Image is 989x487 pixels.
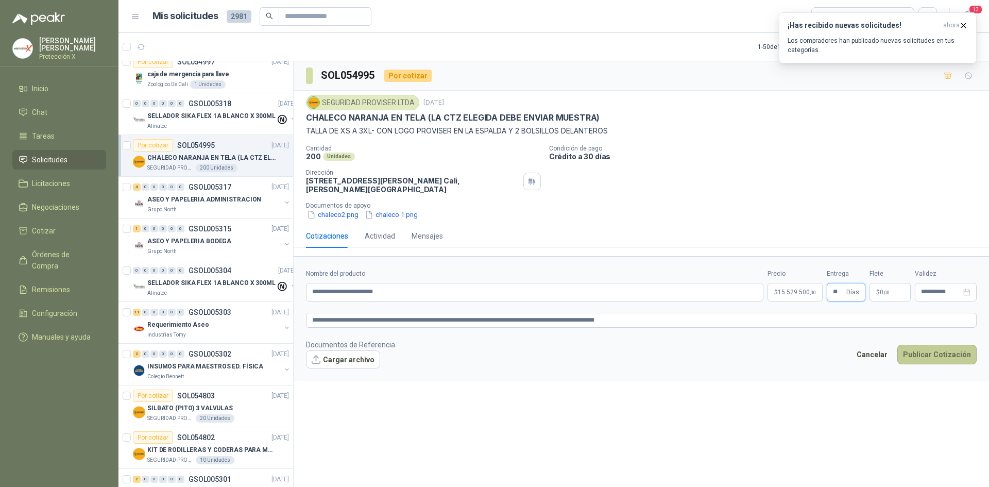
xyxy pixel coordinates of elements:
[177,183,184,191] div: 0
[133,350,141,358] div: 2
[177,142,215,149] p: SOL054995
[189,183,231,191] p: GSOL005317
[133,431,173,444] div: Por cotizar
[271,349,289,359] p: [DATE]
[147,362,263,372] p: INSUMOS PARA MAESTROS ED. FÍSICA
[196,414,234,423] div: 20 Unidades
[147,445,276,455] p: KIT DE RODILLERAS Y CODERAS PARA MOTORIZADO
[133,183,141,191] div: 4
[177,434,215,441] p: SOL054802
[306,209,360,220] button: chaleco2.png
[869,269,911,279] label: Flete
[271,391,289,401] p: [DATE]
[150,267,158,274] div: 0
[133,97,298,130] a: 0 0 0 0 0 0 GSOL005318[DATE] Company LogoSELLADOR SIKA FLEX 1A BLANCO X 300MLAlmatec
[133,114,145,126] img: Company Logo
[147,320,209,330] p: Requerimiento Aseo
[768,269,823,279] label: Precio
[271,433,289,443] p: [DATE]
[147,414,194,423] p: SEGURIDAD PROVISER LTDA
[118,427,293,469] a: Por cotizarSOL054802[DATE] Company LogoKIT DE RODILLERAS Y CODERAS PARA MOTORIZADOSEGURIDAD PROVI...
[147,111,276,121] p: SELLADOR SIKA FLEX 1A BLANCO X 300ML
[883,290,890,295] span: ,00
[168,267,176,274] div: 0
[142,309,149,316] div: 0
[846,283,859,301] span: Días
[147,153,276,163] p: CHALECO NARANJA EN TELA (LA CTZ ELEGIDA DEBE ENVIAR MUESTRA)
[147,164,194,172] p: SEGURIDAD PROVISER LTDA
[943,21,960,30] span: ahora
[12,280,106,299] a: Remisiones
[147,373,184,381] p: Colegio Bennett
[266,12,273,20] span: search
[147,122,167,130] p: Almatec
[412,230,443,242] div: Mensajes
[12,174,106,193] a: Licitaciones
[271,182,289,192] p: [DATE]
[32,225,56,237] span: Cotizar
[133,267,141,274] div: 0
[133,181,291,214] a: 4 0 0 0 0 0 GSOL005317[DATE] Company LogoASEO Y PAPELERIA ADMINISTRACIONGrupo North
[278,99,296,109] p: [DATE]
[32,201,79,213] span: Negociaciones
[32,331,91,343] span: Manuales y ayuda
[190,80,226,89] div: 1 Unidades
[958,7,977,26] button: 13
[278,266,296,276] p: [DATE]
[150,225,158,232] div: 0
[189,225,231,232] p: GSOL005315
[851,345,893,364] button: Cancelar
[133,197,145,210] img: Company Logo
[32,130,55,142] span: Tareas
[142,100,149,107] div: 0
[818,11,840,22] div: Todas
[147,404,233,413] p: SILBATO (PITO) 3 VALVULAS
[168,225,176,232] div: 0
[32,284,70,295] span: Remisiones
[306,125,977,137] p: TALLA DE XS A 3XL- CON LOGO PROVISER EN LA ESPALDA Y 2 BOLSILLOS DELANTEROS
[778,289,816,295] span: 15.529.500
[189,476,231,483] p: GSOL005301
[779,12,977,63] button: ¡Has recibido nuevas solicitudes!ahora Los compradores han publicado nuevas solicitudes en tus ca...
[133,100,141,107] div: 0
[168,183,176,191] div: 0
[12,79,106,98] a: Inicio
[306,169,519,176] p: Dirección
[159,476,167,483] div: 0
[159,100,167,107] div: 0
[39,54,106,60] p: Protección X
[147,289,167,297] p: Almatec
[32,308,77,319] span: Configuración
[159,350,167,358] div: 0
[32,107,47,118] span: Chat
[768,283,823,301] p: $15.529.500,00
[13,39,32,58] img: Company Logo
[133,264,298,297] a: 0 0 0 0 0 0 GSOL005304[DATE] Company LogoSELLADOR SIKA FLEX 1A BLANCO X 300MLAlmatec
[189,309,231,316] p: GSOL005303
[968,5,983,14] span: 13
[306,339,395,350] p: Documentos de Referencia
[308,97,319,108] img: Company Logo
[306,112,600,123] p: CHALECO NARANJA EN TELA (LA CTZ ELEGIDA DEBE ENVIAR MUESTRA)
[133,309,141,316] div: 11
[142,183,149,191] div: 0
[32,178,70,189] span: Licitaciones
[118,52,293,93] a: Por cotizarSOL054997[DATE] Company Logocaja de mergencia para llaveZoologico De Cali1 Unidades
[147,331,186,339] p: Industrias Tomy
[150,350,158,358] div: 0
[133,72,145,85] img: Company Logo
[142,476,149,483] div: 0
[147,456,194,464] p: SEGURIDAD PROVISER LTDA
[177,267,184,274] div: 0
[150,100,158,107] div: 0
[150,309,158,316] div: 0
[12,12,65,25] img: Logo peakr
[133,406,145,418] img: Company Logo
[177,309,184,316] div: 0
[271,308,289,317] p: [DATE]
[306,176,519,194] p: [STREET_ADDRESS][PERSON_NAME] Cali , [PERSON_NAME][GEOGRAPHIC_DATA]
[133,306,291,339] a: 11 0 0 0 0 0 GSOL005303[DATE] Company LogoRequerimiento AseoIndustrias Tomy
[758,39,825,55] div: 1 - 50 de 1916
[788,36,968,55] p: Los compradores han publicado nuevas solicitudes en tus categorías.
[364,209,419,220] button: chaleco 1.png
